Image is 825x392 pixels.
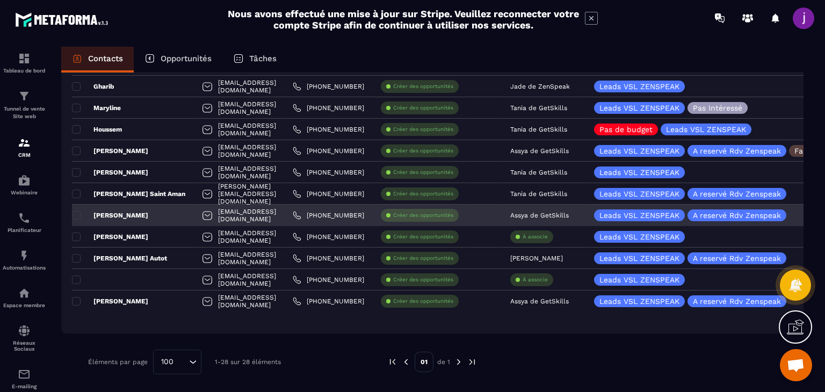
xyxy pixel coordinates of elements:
p: Tania de GetSkills [510,104,567,112]
p: Espace membre [3,302,46,308]
p: Tania de GetSkills [510,169,567,176]
p: Créer des opportunités [393,190,453,198]
a: Opportunités [134,47,222,72]
p: Leads VSL ZENSPEAK [599,233,679,241]
p: Créer des opportunités [393,169,453,176]
p: E-mailing [3,383,46,389]
p: Tunnel de vente Site web [3,105,46,120]
p: Contacts [88,54,123,63]
p: A reservé Rdv Zenspeak [693,255,781,262]
div: Search for option [153,350,201,374]
a: [PHONE_NUMBER] [293,297,364,306]
a: [PHONE_NUMBER] [293,190,364,198]
a: [PHONE_NUMBER] [293,104,364,112]
p: Créer des opportunités [393,233,453,241]
p: A reservé Rdv Zenspeak [693,147,781,155]
p: [PERSON_NAME] Autot [72,254,167,263]
p: [PERSON_NAME] [510,255,563,262]
img: logo [15,10,112,30]
img: next [454,357,464,367]
span: 100 [157,356,177,368]
a: [PHONE_NUMBER] [293,233,364,241]
a: formationformationCRM [3,128,46,166]
a: [PHONE_NUMBER] [293,211,364,220]
img: prev [388,357,397,367]
img: formation [18,90,31,103]
p: CRM [3,152,46,158]
p: 1-28 sur 28 éléments [215,358,281,366]
a: Tâches [222,47,287,72]
a: [PHONE_NUMBER] [293,147,364,155]
p: À associe [523,276,548,284]
img: email [18,368,31,381]
p: Automatisations [3,265,46,271]
img: prev [401,357,411,367]
p: Leads VSL ZENSPEAK [599,169,679,176]
img: social-network [18,324,31,337]
p: Créer des opportunités [393,83,453,90]
p: A reservé Rdv Zenspeak [693,190,781,198]
p: Leads VSL ZENSPEAK [599,297,679,305]
p: Tania de GetSkills [510,190,567,198]
p: Leads VSL ZENSPEAK [599,83,679,90]
p: Leads VSL ZENSPEAK [599,212,679,219]
p: À associe [523,233,548,241]
img: automations [18,287,31,300]
p: Tâches [249,54,277,63]
p: Leads VSL ZENSPEAK [599,255,679,262]
p: Tableau de bord [3,68,46,74]
p: Tania de GetSkills [510,126,567,133]
p: Opportunités [161,54,212,63]
p: Webinaire [3,190,46,195]
p: Créer des opportunités [393,147,453,155]
p: Créer des opportunités [393,297,453,305]
p: Leads VSL ZENSPEAK [599,276,679,284]
img: formation [18,136,31,149]
a: [PHONE_NUMBER] [293,275,364,284]
p: [PERSON_NAME] [72,297,148,306]
p: Créer des opportunités [393,255,453,262]
a: automationsautomationsWebinaire [3,166,46,204]
p: [PERSON_NAME] [72,233,148,241]
img: formation [18,52,31,65]
a: [PHONE_NUMBER] [293,168,364,177]
a: automationsautomationsAutomatisations [3,241,46,279]
p: 01 [415,352,433,372]
p: Créer des opportunités [393,212,453,219]
a: [PHONE_NUMBER] [293,82,364,91]
a: automationsautomationsEspace membre [3,279,46,316]
a: formationformationTunnel de vente Site web [3,82,46,128]
p: Assya de GetSkills [510,147,569,155]
img: scheduler [18,212,31,224]
div: Ouvrir le chat [780,349,812,381]
a: schedulerschedulerPlanificateur [3,204,46,241]
img: automations [18,174,31,187]
input: Search for option [177,356,186,368]
p: A reservé Rdv Zenspeak [693,297,781,305]
h2: Nous avons effectué une mise à jour sur Stripe. Veuillez reconnecter votre compte Stripe afin de ... [227,8,580,31]
p: Leads VSL ZENSPEAK [666,126,746,133]
p: Assya de GetSkills [510,297,569,305]
a: social-networksocial-networkRéseaux Sociaux [3,316,46,360]
p: Assya de GetSkills [510,212,569,219]
p: Éléments par page [88,358,148,366]
a: [PHONE_NUMBER] [293,125,364,134]
img: automations [18,249,31,262]
p: Créer des opportunités [393,276,453,284]
p: Pas Intéressé [693,104,742,112]
p: [PERSON_NAME] [72,211,148,220]
p: Houssem [72,125,122,134]
a: Contacts [61,47,134,72]
p: Planificateur [3,227,46,233]
a: formationformationTableau de bord [3,44,46,82]
p: [PERSON_NAME] [72,147,148,155]
p: Leads VSL ZENSPEAK [599,190,679,198]
a: [PHONE_NUMBER] [293,254,364,263]
p: Leads VSL ZENSPEAK [599,147,679,155]
p: Pas de budget [599,126,653,133]
p: A reservé Rdv Zenspeak [693,212,781,219]
img: next [467,357,477,367]
p: de 1 [437,358,450,366]
p: Réseaux Sociaux [3,340,46,352]
p: [PERSON_NAME] [72,168,148,177]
